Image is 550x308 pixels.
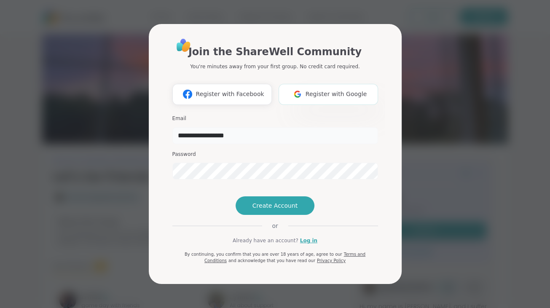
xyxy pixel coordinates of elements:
[290,86,306,102] img: ShareWell Logomark
[236,196,315,215] button: Create Account
[172,84,272,105] button: Register with Facebook
[262,222,288,230] span: or
[172,115,378,122] h3: Email
[174,36,193,55] img: ShareWell Logo
[317,258,346,263] a: Privacy Policy
[172,151,378,158] h3: Password
[233,237,298,244] span: Already have an account?
[190,63,360,70] p: You're minutes away from your first group. No credit card required.
[228,258,315,263] span: and acknowledge that you have read our
[252,201,298,210] span: Create Account
[188,44,362,59] h1: Join the ShareWell Community
[306,90,367,99] span: Register with Google
[196,90,264,99] span: Register with Facebook
[279,84,378,105] button: Register with Google
[180,86,196,102] img: ShareWell Logomark
[300,237,317,244] a: Log in
[185,252,342,257] span: By continuing, you confirm that you are over 18 years of age, agree to our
